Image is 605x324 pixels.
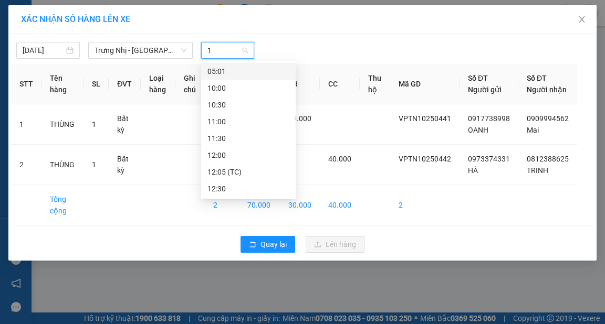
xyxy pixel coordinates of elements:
div: 12:00 [207,149,289,161]
th: Ghi chú [175,64,205,104]
div: 0812388625 [90,47,163,61]
span: 30.000 [288,114,311,123]
div: 93 NTB Q1 [90,9,163,34]
td: Bất kỳ [109,145,141,185]
span: VPTN10250442 [399,155,451,163]
span: XÁC NHẬN SỐ HÀNG LÊN XE [21,14,130,24]
td: 30.000 [280,185,320,225]
div: 40.000 [88,68,164,82]
div: 12:05 (TC) [207,166,289,178]
td: Bất kỳ [109,104,141,145]
th: Tên hàng [41,64,84,104]
div: 12:30 [207,183,289,195]
span: Số ĐT [468,74,488,82]
th: CR [280,64,320,104]
div: 11:30 [207,133,289,144]
th: SL [84,64,109,104]
span: Nhận: [90,10,115,21]
td: 70.000 [239,185,279,225]
th: ĐVT [109,64,141,104]
span: HÀ [468,166,478,175]
span: 40.000 [328,155,351,163]
div: 0973374331 [9,47,82,61]
span: Quay lại [260,239,287,250]
td: 1 [11,104,41,145]
span: TRINH [527,166,548,175]
td: 2 [11,145,41,185]
th: STT [11,64,41,104]
th: Loại hàng [141,64,175,104]
div: TRINH [90,34,163,47]
span: down [181,47,187,53]
td: 40.000 [320,185,360,225]
span: 0973374331 [468,155,510,163]
span: 0917738998 [468,114,510,123]
span: VPTN10250441 [399,114,451,123]
span: close [578,15,586,24]
td: THÙNG [41,104,84,145]
span: rollback [249,241,256,249]
th: CC [320,64,360,104]
button: uploadLên hàng [306,236,364,253]
th: Thu hộ [360,64,390,104]
input: 13/10/2025 [23,45,64,56]
span: Người nhận [527,85,567,94]
th: Mã GD [390,64,460,104]
div: 10:30 [207,99,289,111]
div: 10:00 [207,82,289,94]
span: 1 [92,160,96,169]
button: rollbackQuay lại [241,236,295,253]
td: Tổng cộng [41,185,84,225]
span: 0909994562 [527,114,569,123]
span: Trưng Nhị - Sài Gòn (Hàng Hoá) [95,42,186,58]
span: Mai [527,126,539,134]
span: C : [88,70,97,81]
td: 2 [205,185,239,225]
div: 11:00 [207,116,289,127]
td: 2 [390,185,460,225]
td: THÙNG [41,145,84,185]
span: Số ĐT [527,74,547,82]
div: HÀ [9,34,82,47]
span: OANH [468,126,488,134]
span: Gửi: [9,10,25,21]
div: 05:01 [207,66,289,77]
span: 1 [92,120,96,128]
div: VP Trưng Nhị [9,9,82,34]
span: Người gửi [468,85,502,94]
button: Close [567,5,597,35]
span: 0812388625 [527,155,569,163]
